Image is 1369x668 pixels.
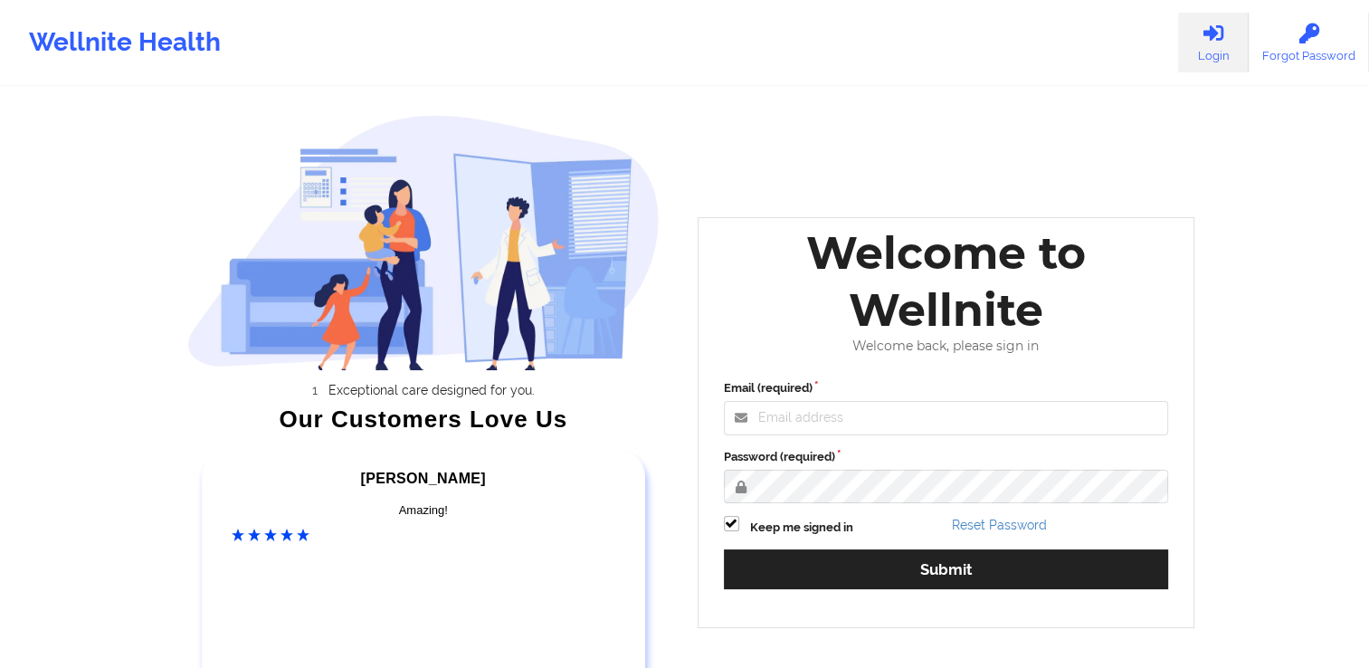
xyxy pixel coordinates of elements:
span: [PERSON_NAME] [361,471,486,486]
div: Welcome to Wellnite [711,224,1182,339]
label: Password (required) [724,448,1169,466]
button: Submit [724,549,1169,588]
a: Login [1178,13,1249,72]
div: Amazing! [232,501,615,520]
div: Our Customers Love Us [187,410,660,428]
a: Forgot Password [1249,13,1369,72]
label: Keep me signed in [750,519,853,537]
a: Reset Password [952,518,1047,532]
label: Email (required) [724,379,1169,397]
li: Exceptional care designed for you. [204,383,660,397]
div: Welcome back, please sign in [711,339,1182,354]
img: wellnite-auth-hero_200.c722682e.png [187,114,660,370]
input: Email address [724,401,1169,435]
